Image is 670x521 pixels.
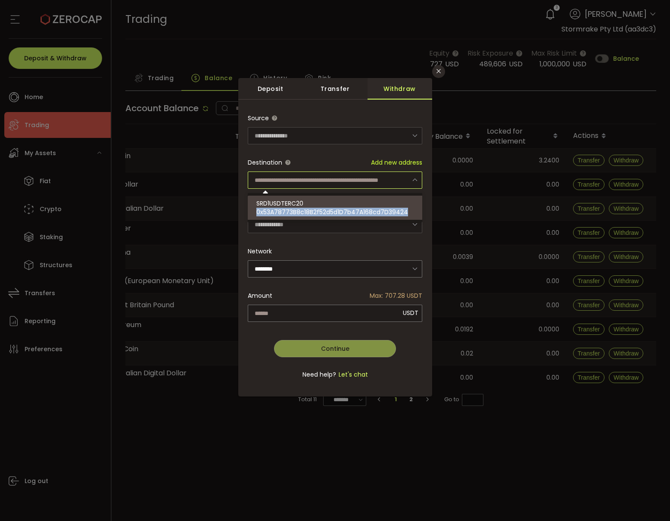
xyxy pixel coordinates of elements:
div: Transfer [303,78,368,100]
span: Source [248,109,269,127]
span: USDT [403,309,418,317]
span: Continue [321,344,349,353]
div: dialog [238,78,432,396]
span: Destination [248,158,282,167]
iframe: Chat Widget [567,428,670,521]
span: Max: 707.28 USDT [370,287,422,304]
span: 0x53A78773B8c18B2f52d5d1D7b47A168cd7D39424 [256,208,408,216]
span: Amount [248,287,272,304]
span: Let's chat [336,370,368,379]
span: SRD1USDTERC20 [256,199,303,208]
div: Deposit [238,78,303,100]
span: Add new address [371,158,422,167]
label: Network [248,247,272,256]
div: Withdraw [368,78,432,100]
button: Continue [274,340,396,357]
span: Need help? [302,370,336,379]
